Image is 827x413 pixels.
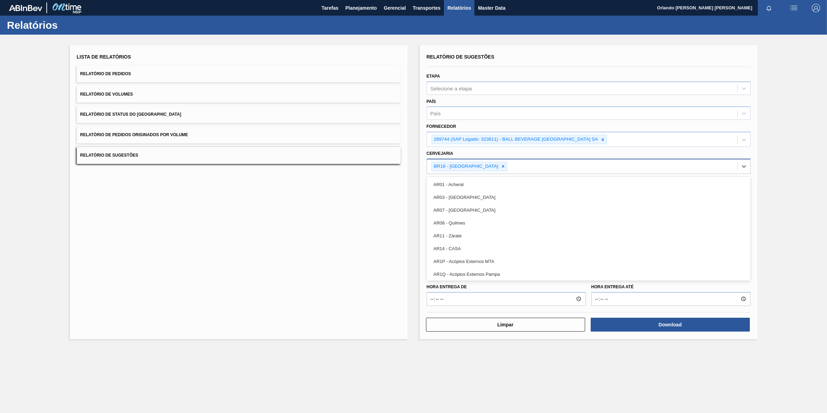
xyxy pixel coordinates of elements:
[413,4,440,12] span: Transportes
[321,4,338,12] span: Tarefas
[77,86,401,103] button: Relatório de Volumes
[812,4,820,12] img: Logout
[427,151,453,156] label: Cervejaria
[427,268,751,281] div: AR1Q - Acópios Externos Pampa
[80,92,133,97] span: Relatório de Volumes
[77,106,401,123] button: Relatório de Status do [GEOGRAPHIC_DATA]
[427,124,456,129] label: Fornecedor
[427,255,751,268] div: AR1P - Acópios Externos MTA
[80,153,138,158] span: Relatório de Sugestões
[427,74,440,79] label: Etapa
[427,99,436,104] label: País
[80,112,181,117] span: Relatório de Status do [GEOGRAPHIC_DATA]
[591,282,751,292] label: Hora entrega até
[427,204,751,217] div: AR07 - [GEOGRAPHIC_DATA]
[345,4,377,12] span: Planejamento
[77,147,401,164] button: Relatório de Sugestões
[430,85,472,91] div: Selecione a etapa
[427,282,586,292] label: Hora entrega de
[426,318,585,332] button: Limpar
[80,132,188,137] span: Relatório de Pedidos Originados por Volume
[80,71,131,76] span: Relatório de Pedidos
[790,4,798,12] img: userActions
[427,217,751,229] div: AR08 - Quilmes
[427,54,494,60] span: Relatório de Sugestões
[427,242,751,255] div: AR14 - CASA
[427,178,751,191] div: AR01 - Acheral
[447,4,471,12] span: Relatórios
[77,126,401,143] button: Relatório de Pedidos Originados por Volume
[478,4,505,12] span: Master Data
[427,229,751,242] div: AR11 - Zárate
[430,111,441,116] div: País
[7,21,130,29] h1: Relatórios
[384,4,406,12] span: Gerencial
[432,135,599,144] div: 289744 (SAP Legado: 323611) - BALL BEVERAGE [GEOGRAPHIC_DATA] SA
[9,5,42,11] img: TNhmsLtSVTkK8tSr43FrP2fwEKptu5GPRR3wAAAABJRU5ErkJggg==
[427,191,751,204] div: AR03 - [GEOGRAPHIC_DATA]
[432,162,499,171] div: BR18 - [GEOGRAPHIC_DATA]
[77,65,401,82] button: Relatório de Pedidos
[591,318,750,332] button: Download
[77,54,131,60] span: Lista de Relatórios
[758,3,780,13] button: Notificações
